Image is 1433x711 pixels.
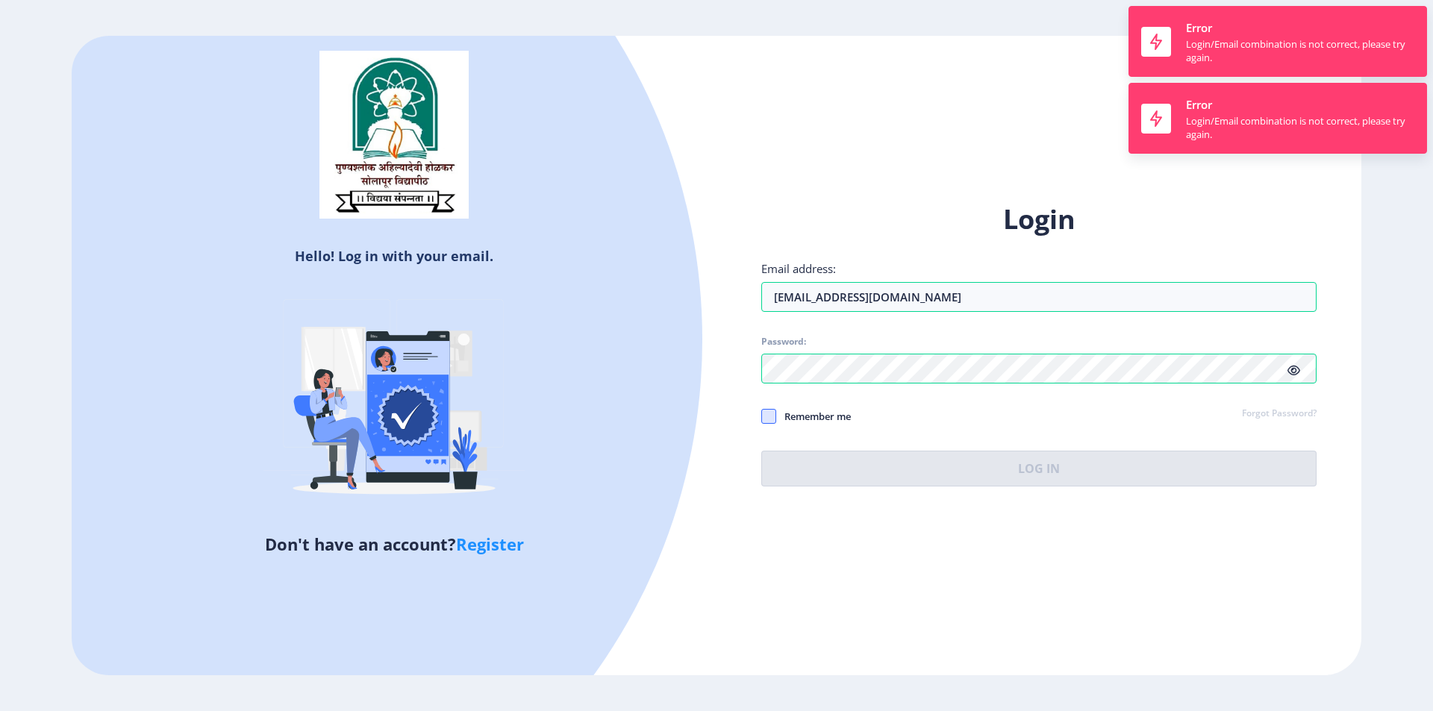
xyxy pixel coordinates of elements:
[263,271,525,532] img: Verified-rafiki.svg
[1186,20,1212,35] span: Error
[83,532,705,556] h5: Don't have an account?
[1186,114,1414,141] div: Login/Email combination is not correct, please try again.
[319,51,469,219] img: sulogo.png
[1242,407,1317,421] a: Forgot Password?
[761,282,1317,312] input: Email address
[776,407,851,425] span: Remember me
[761,201,1317,237] h1: Login
[761,336,806,348] label: Password:
[761,261,836,276] label: Email address:
[761,451,1317,486] button: Log In
[456,533,524,555] a: Register
[1186,97,1212,112] span: Error
[1186,37,1414,64] div: Login/Email combination is not correct, please try again.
